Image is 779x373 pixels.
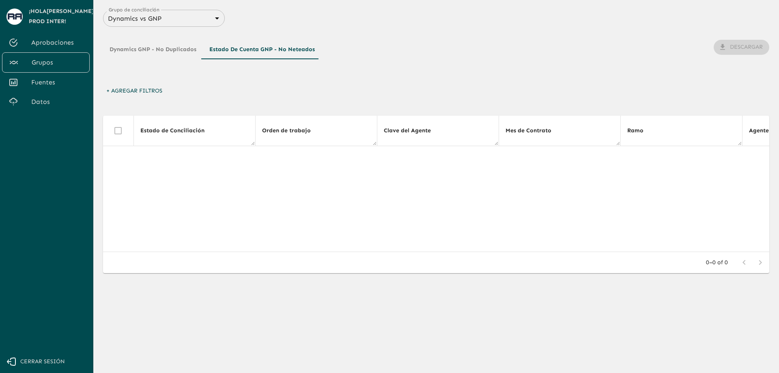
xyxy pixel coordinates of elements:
span: Clave del Agente [384,126,441,136]
span: Grupos [32,58,83,67]
span: Datos [31,97,83,107]
span: Ramo [627,126,654,136]
div: Dynamics vs GNP [103,13,225,24]
img: avatar [8,13,22,19]
a: Datos [2,92,90,112]
button: Dynamics GNP - No Duplicados [103,40,203,59]
a: Grupos [2,52,90,73]
button: + Agregar Filtros [103,84,166,99]
span: Mes de Contrato [506,126,562,136]
span: Fuentes [31,78,83,87]
a: Fuentes [2,73,90,92]
button: Estado de Cuenta GNP - No Neteados [203,40,321,59]
span: Cerrar sesión [20,357,65,367]
div: Tipos de Movimientos [103,40,321,59]
span: Aprobaciones [31,38,83,47]
label: Grupo de conciliación [109,6,159,13]
span: Estado de Conciliación [140,126,215,136]
span: ¡Hola [PERSON_NAME] Prod Inter ! [29,6,94,26]
a: Aprobaciones [2,33,90,52]
p: 0–0 of 0 [706,259,728,267]
span: Orden de trabajo [262,126,321,136]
